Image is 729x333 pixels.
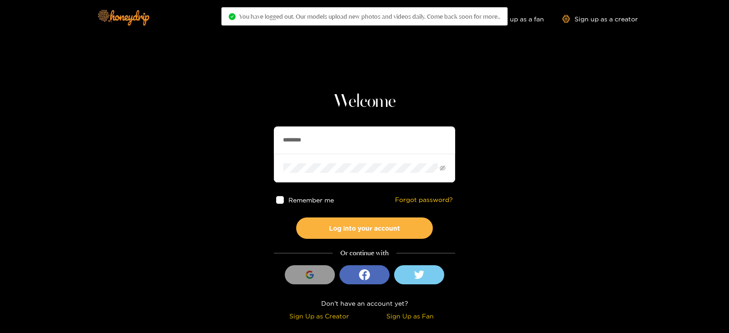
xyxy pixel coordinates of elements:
div: Sign Up as Fan [367,311,453,321]
div: Sign Up as Creator [276,311,362,321]
span: eye-invisible [440,165,446,171]
span: check-circle [229,13,236,20]
a: Sign up as a creator [562,15,638,23]
span: You have logged out. Our models upload new photos and videos daily. Come back soon for more.. [239,13,500,20]
button: Log into your account [296,217,433,239]
div: Don't have an account yet? [274,298,455,308]
a: Sign up as a fan [482,15,544,23]
h1: Welcome [274,91,455,113]
div: Or continue with [274,248,455,258]
span: Remember me [288,197,334,203]
a: Forgot password? [395,196,453,204]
